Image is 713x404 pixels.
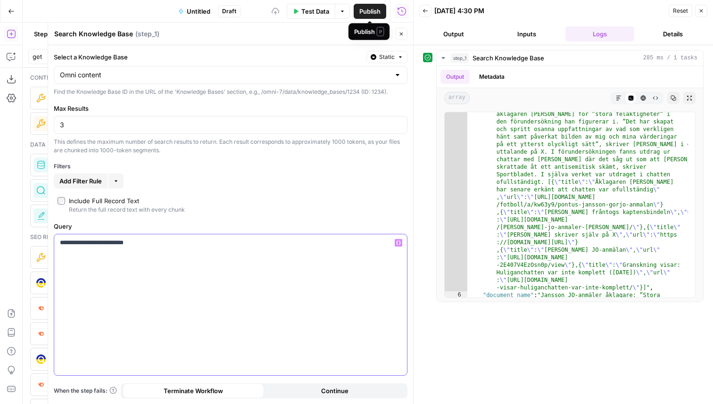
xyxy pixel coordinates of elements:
[287,4,335,19] button: Test Data
[354,4,386,19] button: Publish
[264,383,406,398] button: Continue
[643,54,697,62] span: 285 ms / 1 tasks
[135,29,159,39] span: ( step_1 )
[54,88,407,96] div: Find the Knowledge Base ID in the URL of the 'Knowledge Bases' section, e.g., /omni-7/data/knowle...
[54,222,407,231] label: Query
[473,53,544,63] span: Search Knowledge Base
[445,95,467,291] div: 5
[565,26,635,41] button: Logs
[58,197,65,205] input: Include Full Record TextReturn the full record text with every chunk
[54,104,407,113] label: Max Results
[33,52,214,61] input: Search steps
[321,386,348,396] span: Continue
[54,52,363,62] label: Select a Knowledge Base
[451,53,469,63] span: step_1
[59,176,102,186] span: Add Filter Rule
[69,196,139,206] div: Include Full Record Text
[30,233,216,241] div: Seo research
[187,7,210,16] span: Untitled
[473,70,510,84] button: Metadata
[30,74,216,82] div: Content processing
[36,304,46,312] img: p4kt2d9mz0di8532fmfgvfq6uqa0
[54,387,117,395] a: When the step fails:
[354,27,384,36] div: Publish
[301,7,329,16] span: Test Data
[673,7,688,15] span: Reset
[36,253,46,262] img: 73nre3h8eff8duqnn8tc5kmlnmbe
[379,53,395,61] span: Static
[164,386,223,396] span: Terminate Workflow
[377,27,384,36] span: P
[222,7,236,16] span: Draft
[30,140,216,149] div: Data
[419,26,489,41] button: Output
[69,206,185,214] div: Return the full record text with every chunk
[36,93,46,103] img: f4ipyughhjoltrt2pmrkdvcgegex
[28,26,57,41] button: Steps
[36,380,46,388] img: otu06fjiulrdwrqmbs7xihm55rg9
[440,70,470,84] button: Output
[669,5,692,17] button: Reset
[54,162,407,171] div: Filters
[366,51,407,63] button: Static
[36,330,46,338] img: v3j4otw2j2lxnxfkcl44e66h4fup
[445,291,467,306] div: 6
[54,29,133,39] textarea: Search Knowledge Base
[492,26,562,41] button: Inputs
[437,50,703,66] button: 285 ms / 1 tasks
[437,66,703,302] div: 285 ms / 1 tasks
[173,4,216,19] button: Untitled
[60,70,390,80] input: Omni content
[444,92,470,104] span: array
[54,138,407,155] div: This defines the maximum number of search results to return. Each result corresponds to approxima...
[638,26,707,41] button: Details
[36,119,46,128] img: jlmgu399hrhymlku2g1lv3es8mdc
[36,355,46,364] img: 9u0p4zbvbrir7uayayktvs1v5eg0
[54,173,108,189] button: Add Filter Rule
[36,278,46,288] img: 3hnddut9cmlpnoegpdll2wmnov83
[359,7,381,16] span: Publish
